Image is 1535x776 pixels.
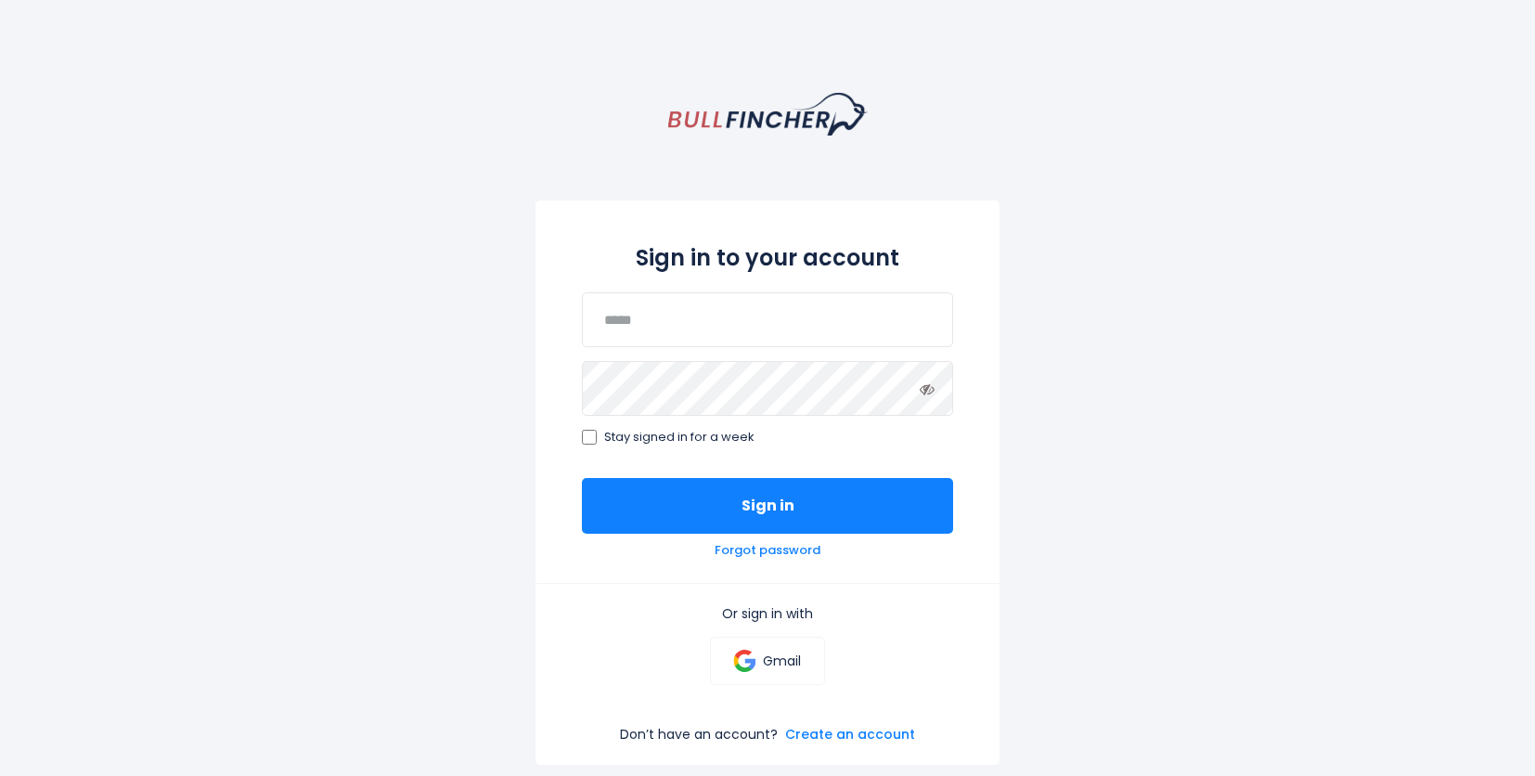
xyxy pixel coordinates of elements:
a: Gmail [710,637,824,685]
a: homepage [668,93,868,136]
p: Don’t have an account? [620,726,778,743]
a: Forgot password [715,543,820,559]
span: Stay signed in for a week [604,430,755,446]
p: Gmail [763,653,801,669]
a: Create an account [785,726,915,743]
input: Stay signed in for a week [582,430,597,445]
h2: Sign in to your account [582,241,953,274]
button: Sign in [582,478,953,534]
p: Or sign in with [582,605,953,622]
